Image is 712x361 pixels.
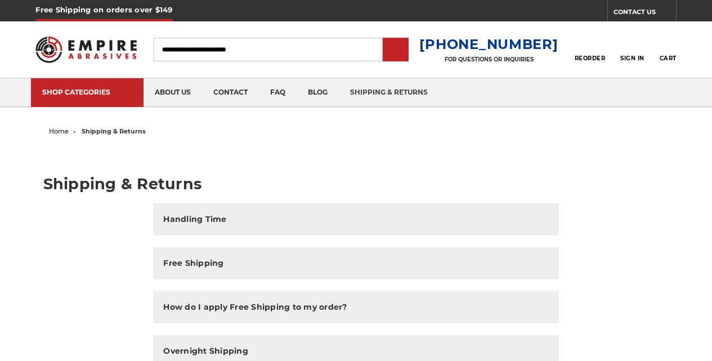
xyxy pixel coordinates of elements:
h2: Free Shipping [163,257,223,269]
p: FOR QUESTIONS OR INQUIRIES [419,56,558,63]
span: Cart [660,55,677,62]
h2: Handling Time [163,213,226,225]
a: shipping & returns [339,78,439,107]
div: SHOP CATEGORIES [42,88,132,96]
h2: Overnight Shipping [163,345,248,357]
span: shipping & returns [82,127,146,135]
h1: Shipping & Returns [43,176,669,191]
span: Reorder [575,55,606,62]
button: How do I apply Free Shipping to my order? [153,291,558,323]
a: contact [202,78,259,107]
h2: How do I apply Free Shipping to my order? [163,301,347,313]
a: [PHONE_NUMBER] [419,36,558,52]
a: faq [259,78,297,107]
button: Free Shipping [153,247,558,279]
a: CONTACT US [614,6,676,21]
a: home [49,127,69,135]
a: Reorder [575,37,606,61]
a: about us [144,78,202,107]
img: Empire Abrasives [35,30,136,69]
button: Handling Time [153,203,558,235]
span: Sign In [620,55,644,62]
a: Cart [660,37,677,62]
input: Submit [384,39,407,61]
a: blog [297,78,339,107]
